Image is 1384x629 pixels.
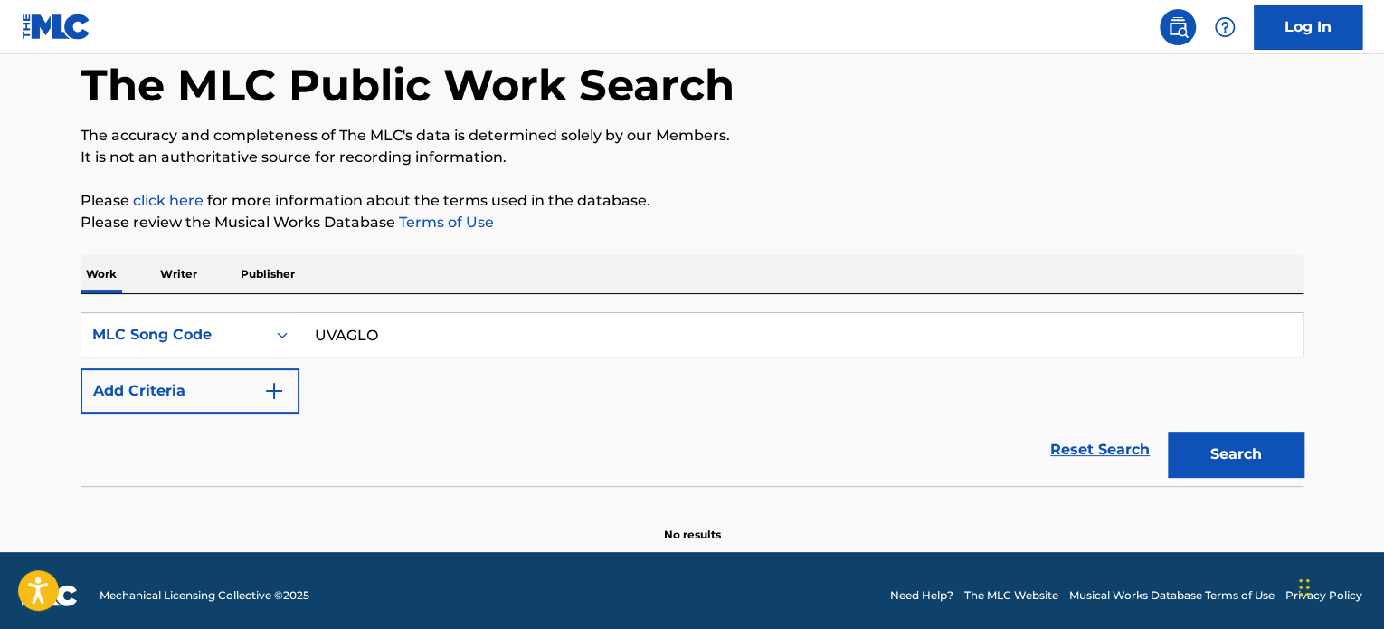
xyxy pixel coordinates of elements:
[22,14,91,40] img: MLC Logo
[263,380,285,402] img: 9d2ae6d4665cec9f34b9.svg
[81,147,1303,168] p: It is not an authoritative source for recording information.
[81,58,735,112] h1: The MLC Public Work Search
[1167,16,1189,38] img: search
[1294,542,1384,629] div: Widget de chat
[1168,432,1303,477] button: Search
[1294,542,1384,629] iframe: Chat Widget
[81,312,1303,486] form: Search Form
[964,587,1058,604] a: The MLC Website
[1160,9,1196,45] a: Public Search
[81,212,1303,233] p: Please review the Musical Works Database
[890,587,953,604] a: Need Help?
[81,368,299,414] button: Add Criteria
[81,255,122,293] p: Work
[1041,430,1159,470] a: Reset Search
[664,505,721,543] p: No results
[92,324,255,346] div: MLC Song Code
[81,125,1303,147] p: The accuracy and completeness of The MLC's data is determined solely by our Members.
[1285,587,1362,604] a: Privacy Policy
[100,587,309,604] span: Mechanical Licensing Collective © 2025
[155,255,203,293] p: Writer
[1299,560,1310,615] div: Arrastrar
[1214,16,1236,38] img: help
[81,190,1303,212] p: Please for more information about the terms used in the database.
[1254,5,1362,50] a: Log In
[395,214,494,231] a: Terms of Use
[1207,9,1243,45] div: Help
[133,192,204,209] a: click here
[235,255,300,293] p: Publisher
[1069,587,1275,604] a: Musical Works Database Terms of Use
